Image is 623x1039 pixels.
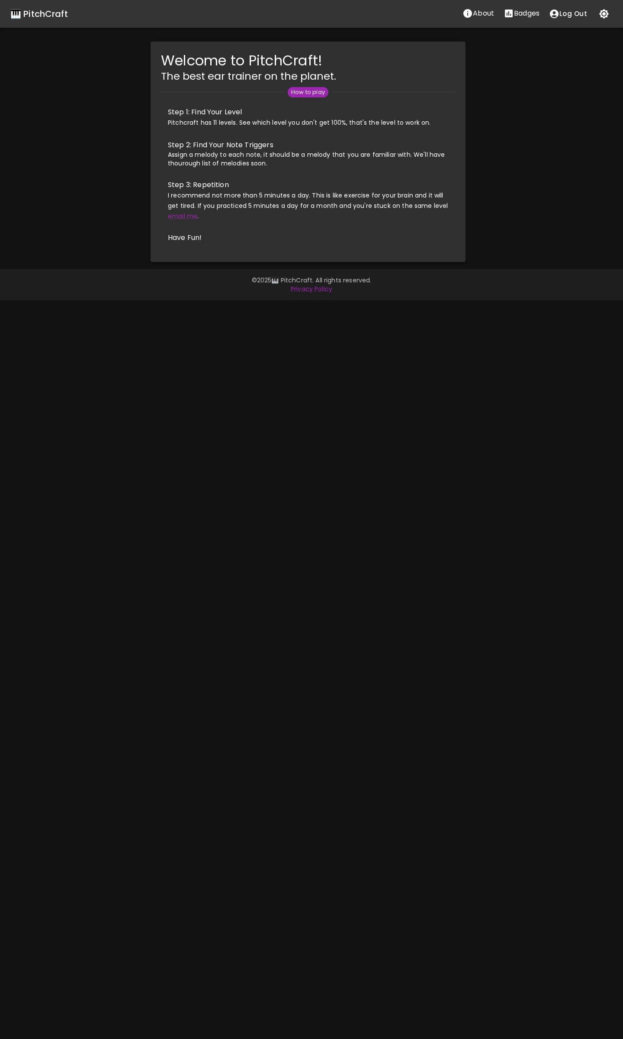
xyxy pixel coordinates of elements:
button: About [458,5,499,22]
p: © 2025 🎹 PitchCraft. All rights reserved. [62,276,561,285]
p: About [473,8,494,19]
h4: Welcome to PitchCraft! [161,52,455,69]
h5: The best ear trainer on the planet. [161,69,455,83]
button: Stats [499,5,544,22]
span: How to play [288,88,328,97]
a: 🎹 PitchCraft [10,7,68,21]
span: Step 1: Find Your Level [168,107,448,117]
span: Assign a melody to each note, it should be a melody that you are familiar with. We'll have thouro... [168,150,445,168]
p: Badges [514,8,540,19]
span: Pitchcraft has 11 levels. See which level you don't get 100%, that's the level to work on. [168,118,431,127]
a: Stats [499,5,544,23]
a: Privacy Policy [291,285,332,293]
button: account of current user [544,5,592,23]
span: Step 3: Repetition [168,180,448,190]
a: About [458,5,499,23]
span: Step 2: Find Your Note Triggers [168,140,448,150]
span: Have Fun! [168,233,448,243]
span: I recommend not more than 5 minutes a day. This is like exercise for your brain and it will get t... [168,191,448,220]
a: email me [168,212,197,220]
